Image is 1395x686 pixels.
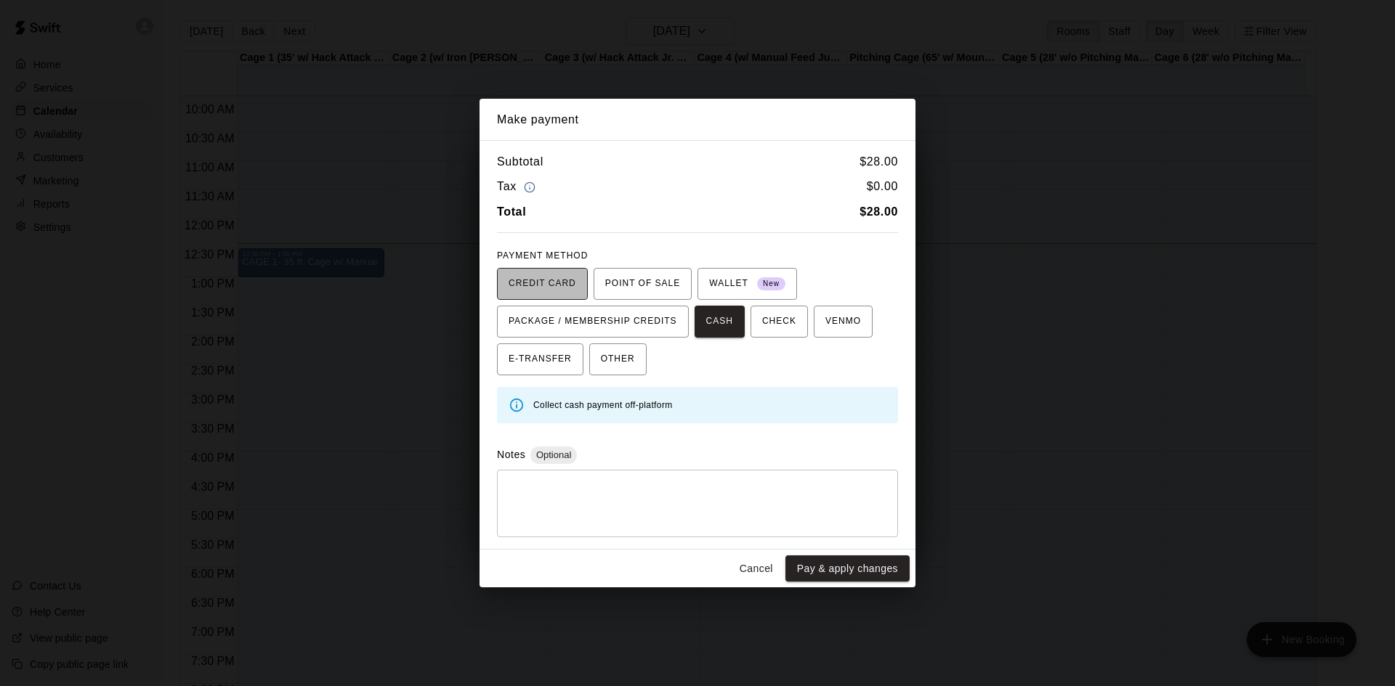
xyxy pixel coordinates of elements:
[509,272,576,295] span: CREDIT CARD
[709,272,785,295] span: WALLET
[814,306,873,338] button: VENMO
[860,205,898,218] b: $ 28.00
[867,177,898,197] h6: $ 0.00
[733,555,780,582] button: Cancel
[497,205,526,218] b: Total
[497,268,588,300] button: CREDIT CARD
[497,343,583,375] button: E-TRANSFER
[497,152,543,171] h6: Subtotal
[480,99,915,141] h2: Make payment
[594,268,692,300] button: POINT OF SALE
[497,306,689,338] button: PACKAGE / MEMBERSHIP CREDITS
[697,268,797,300] button: WALLET New
[751,306,808,338] button: CHECK
[695,306,745,338] button: CASH
[762,310,796,333] span: CHECK
[757,274,785,294] span: New
[706,310,733,333] span: CASH
[530,449,577,460] span: Optional
[605,272,680,295] span: POINT OF SALE
[533,400,673,410] span: Collect cash payment off-platform
[825,310,861,333] span: VENMO
[785,555,910,582] button: Pay & apply changes
[860,152,898,171] h6: $ 28.00
[509,348,572,371] span: E-TRANSFER
[497,449,525,460] label: Notes
[509,310,677,333] span: PACKAGE / MEMBERSHIP CREDITS
[601,348,635,371] span: OTHER
[497,177,539,197] h6: Tax
[589,343,647,375] button: OTHER
[497,250,588,261] span: PAYMENT METHOD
